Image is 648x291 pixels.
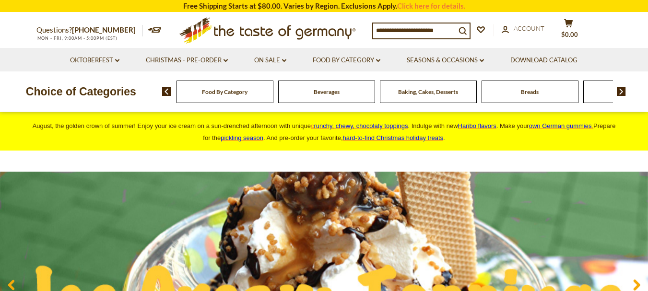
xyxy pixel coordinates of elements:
button: $0.00 [554,19,583,43]
span: $0.00 [561,31,578,38]
a: Beverages [314,88,340,95]
a: [PHONE_NUMBER] [72,25,136,34]
a: hard-to-find Christmas holiday treats [343,134,444,141]
a: crunchy, chewy, chocolaty toppings [311,122,408,129]
a: Account [502,23,544,34]
span: August, the golden crown of summer! Enjoy your ice cream on a sun-drenched afternoon with unique ... [33,122,616,141]
a: Food By Category [313,55,380,66]
a: On Sale [254,55,286,66]
p: Questions? [36,24,143,36]
a: Haribo flavors [458,122,496,129]
a: Christmas - PRE-ORDER [146,55,228,66]
a: Food By Category [202,88,247,95]
img: previous arrow [162,87,171,96]
span: MON - FRI, 9:00AM - 5:00PM (EST) [36,35,118,41]
a: Breads [521,88,539,95]
span: runchy, chewy, chocolaty toppings [314,122,408,129]
a: Seasons & Occasions [407,55,484,66]
a: Baking, Cakes, Desserts [398,88,458,95]
a: Click here for details. [397,1,465,10]
a: Download Catalog [510,55,577,66]
span: Account [514,24,544,32]
img: next arrow [617,87,626,96]
a: own German gummies. [529,122,593,129]
span: own German gummies [529,122,592,129]
a: pickling season [221,134,263,141]
a: Oktoberfest [70,55,119,66]
span: . [343,134,445,141]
